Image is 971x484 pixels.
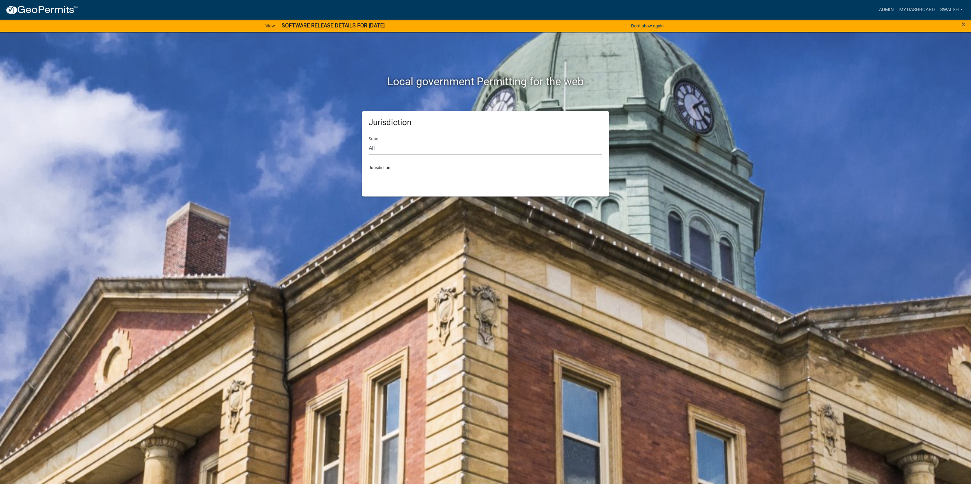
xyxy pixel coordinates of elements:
[962,20,966,29] span: ×
[897,3,937,16] a: My Dashboard
[282,22,385,29] strong: SOFTWARE RELEASE DETAILS FOR [DATE]
[937,3,966,16] a: swalsh
[628,20,666,31] button: Don't show again
[962,20,966,28] button: Close
[298,75,673,88] h2: Local government Permitting for the web
[369,118,602,128] h5: Jurisdiction
[263,20,278,31] a: View
[876,3,897,16] a: Admin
